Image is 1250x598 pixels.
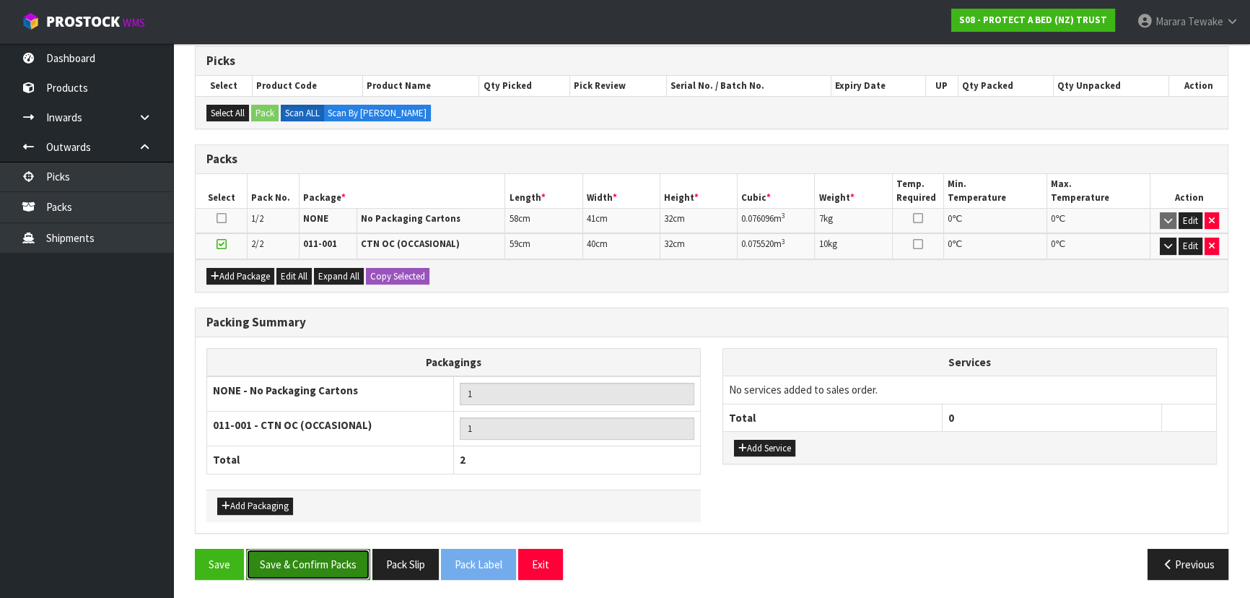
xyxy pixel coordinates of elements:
[741,238,774,250] span: 0.075520
[518,549,563,580] button: Exit
[944,233,1047,259] td: ℃
[206,152,1217,166] h3: Packs
[1051,238,1055,250] span: 0
[248,174,300,208] th: Pack No.
[660,233,737,259] td: cm
[782,211,785,220] sup: 3
[741,212,774,225] span: 0.076096
[1188,14,1223,28] span: Tewake
[948,238,952,250] span: 0
[318,270,359,282] span: Expand All
[479,76,570,96] th: Qty Picked
[509,238,517,250] span: 59
[251,212,263,225] span: 1/2
[831,76,925,96] th: Expiry Date
[1155,14,1186,28] span: Marara
[1168,76,1228,96] th: Action
[1054,76,1169,96] th: Qty Unpacked
[582,233,660,259] td: cm
[587,212,595,225] span: 41
[276,268,312,285] button: Edit All
[667,76,831,96] th: Serial No. / Batch No.
[303,212,328,225] strong: NONE
[206,316,1217,329] h3: Packing Summary
[246,549,370,580] button: Save & Confirm Packs
[723,376,1216,404] td: No services added to sales order.
[925,76,958,96] th: UP
[441,549,516,580] button: Pack Label
[782,237,785,246] sup: 3
[207,348,701,376] th: Packagings
[892,174,944,208] th: Temp. Required
[196,76,252,96] th: Select
[815,174,892,208] th: Weight
[361,238,460,250] strong: CTN OC (OCCASIONAL)
[582,208,660,233] td: cm
[723,404,943,431] th: Total
[217,498,293,515] button: Add Packaging
[1179,238,1202,255] button: Edit
[734,440,795,457] button: Add Service
[460,453,466,467] span: 2
[206,54,1217,68] h3: Picks
[1179,212,1202,230] button: Edit
[303,238,337,250] strong: 011-001
[505,174,582,208] th: Length
[723,349,1216,376] th: Services
[944,174,1047,208] th: Min. Temperature
[361,212,460,225] strong: No Packaging Cartons
[948,212,952,225] span: 0
[664,212,673,225] span: 32
[1047,174,1150,208] th: Max. Temperature
[944,208,1047,233] td: ℃
[505,233,582,259] td: cm
[815,208,892,233] td: kg
[252,76,362,96] th: Product Code
[738,208,815,233] td: m
[660,174,737,208] th: Height
[815,233,892,259] td: kg
[738,233,815,259] td: m
[738,174,815,208] th: Cubic
[46,12,120,31] span: ProStock
[664,238,673,250] span: 32
[818,212,823,225] span: 7
[660,208,737,233] td: cm
[366,268,429,285] button: Copy Selected
[509,212,517,225] span: 58
[207,446,454,474] th: Total
[582,174,660,208] th: Width
[213,383,358,397] strong: NONE - No Packaging Cartons
[314,268,364,285] button: Expand All
[372,549,439,580] button: Pack Slip
[948,411,954,425] span: 0
[195,549,244,580] button: Save
[1148,549,1228,580] button: Previous
[1150,174,1228,208] th: Action
[299,174,505,208] th: Package
[505,208,582,233] td: cm
[818,238,827,250] span: 10
[959,14,1107,26] strong: S08 - PROTECT A BED (NZ) TRUST
[281,105,324,122] label: Scan ALL
[363,76,479,96] th: Product Name
[587,238,595,250] span: 40
[958,76,1053,96] th: Qty Packed
[1051,212,1055,225] span: 0
[213,418,372,432] strong: 011-001 - CTN OC (OCCASIONAL)
[251,238,263,250] span: 2/2
[196,174,248,208] th: Select
[206,268,274,285] button: Add Package
[1047,208,1150,233] td: ℃
[570,76,667,96] th: Pick Review
[123,16,145,30] small: WMS
[323,105,431,122] label: Scan By [PERSON_NAME]
[951,9,1115,32] a: S08 - PROTECT A BED (NZ) TRUST
[206,105,249,122] button: Select All
[1047,233,1150,259] td: ℃
[251,105,279,122] button: Pack
[22,12,40,30] img: cube-alt.png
